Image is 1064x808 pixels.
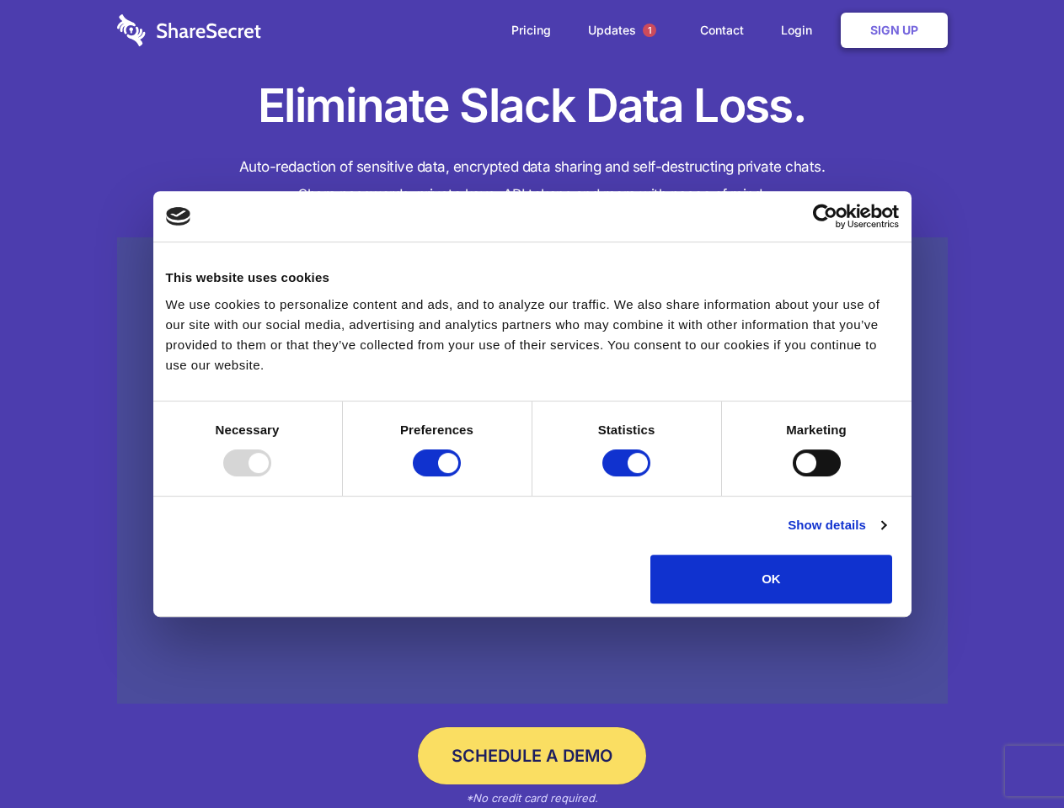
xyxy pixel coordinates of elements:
strong: Marketing [786,423,847,437]
em: *No credit card required. [466,791,598,805]
a: Login [764,4,837,56]
img: logo-wordmark-white-trans-d4663122ce5f474addd5e946df7df03e33cb6a1c49d2221995e7729f52c070b2.svg [117,14,261,46]
a: Sign Up [841,13,948,48]
strong: Necessary [216,423,280,437]
a: Wistia video thumbnail [117,237,948,704]
a: Usercentrics Cookiebot - opens in a new window [751,204,899,229]
span: 1 [643,24,656,37]
img: logo [166,207,191,226]
div: This website uses cookies [166,268,899,288]
a: Pricing [495,4,568,56]
h1: Eliminate Slack Data Loss. [117,76,948,136]
a: Contact [683,4,761,56]
strong: Statistics [598,423,655,437]
a: Schedule a Demo [418,727,646,784]
h4: Auto-redaction of sensitive data, encrypted data sharing and self-destructing private chats. Shar... [117,153,948,209]
div: We use cookies to personalize content and ads, and to analyze our traffic. We also share informat... [166,295,899,375]
strong: Preferences [400,423,473,437]
button: OK [650,555,892,603]
a: Show details [788,515,885,535]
